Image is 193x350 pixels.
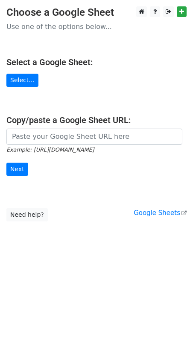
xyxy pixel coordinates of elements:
input: Paste your Google Sheet URL here [6,129,182,145]
h4: Copy/paste a Google Sheet URL: [6,115,187,125]
a: Need help? [6,208,48,221]
p: Use one of the options below... [6,22,187,31]
h4: Select a Google Sheet: [6,57,187,67]
input: Next [6,163,28,176]
h3: Choose a Google Sheet [6,6,187,19]
small: Example: [URL][DOMAIN_NAME] [6,146,94,153]
a: Select... [6,74,38,87]
a: Google Sheets [134,209,187,217]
